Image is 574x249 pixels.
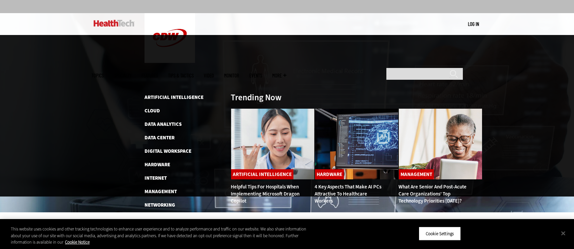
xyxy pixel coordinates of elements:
[231,169,293,179] a: Artificial Intelligence
[315,108,398,180] img: Desktop monitor with brain AI concept
[94,20,134,27] img: Home
[145,202,175,208] a: Networking
[145,148,191,154] a: Digital Workspace
[468,21,479,27] a: Log in
[145,161,170,168] a: Hardware
[145,134,174,141] a: Data Center
[231,93,282,102] h3: Trending Now
[145,175,167,181] a: Internet
[65,239,90,245] a: More information about your privacy
[419,226,461,241] button: Cookie Settings
[145,107,160,114] a: Cloud
[398,108,482,180] img: Older person using tablet
[231,108,315,180] img: Doctor using phone to dictate to tablet
[315,169,344,179] a: Hardware
[145,121,182,128] a: Data Analytics
[468,21,479,28] div: User menu
[145,13,195,63] img: Home
[145,94,203,101] a: Artificial Intelligence
[145,215,201,222] a: Patient-Centered Care
[556,226,571,241] button: Close
[315,183,381,204] a: 4 Key Aspects That Make AI PCs Attractive to Healthcare Workers
[398,183,467,204] a: What Are Senior and Post-Acute Care Organizations’ Top Technology Priorities [DATE]?
[11,226,316,246] div: This website uses cookies and other tracking technologies to enhance user experience and to analy...
[145,188,177,195] a: Management
[399,169,434,179] a: Management
[231,183,299,204] a: Helpful Tips for Hospitals When Implementing Microsoft Dragon Copilot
